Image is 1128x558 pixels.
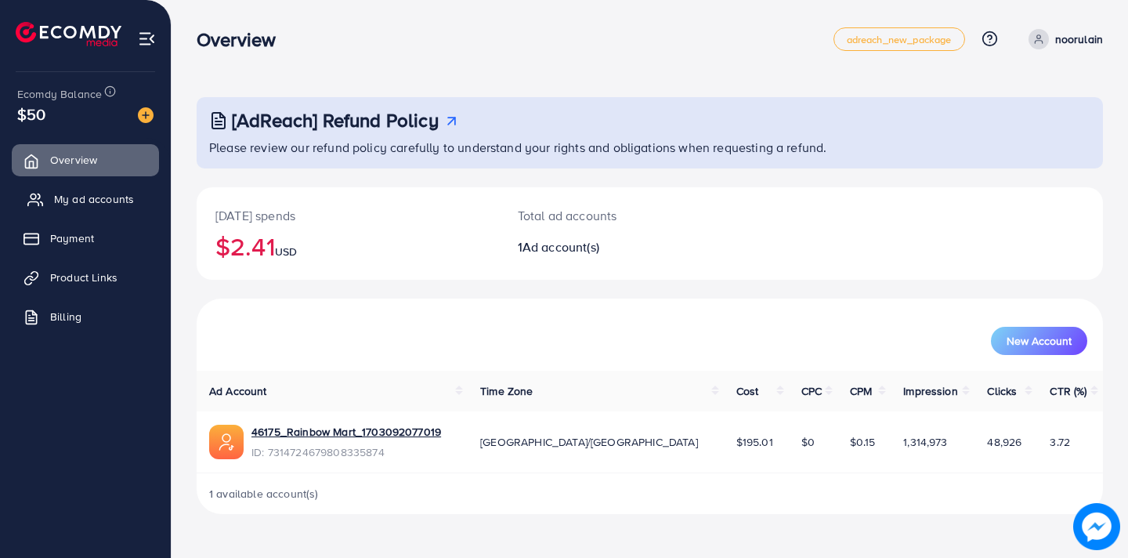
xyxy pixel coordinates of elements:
p: Total ad accounts [518,206,707,225]
img: image [138,107,154,123]
span: adreach_new_package [847,34,952,45]
span: $195.01 [736,434,773,450]
img: menu [138,30,156,48]
a: Billing [12,301,159,332]
span: New Account [1007,335,1072,346]
span: Ecomdy Balance [17,86,102,102]
img: image [1073,503,1120,550]
span: [GEOGRAPHIC_DATA]/[GEOGRAPHIC_DATA] [480,434,698,450]
p: Please review our refund policy carefully to understand your rights and obligations when requesti... [209,138,1094,157]
span: Payment [50,230,94,246]
span: Ad Account [209,383,267,399]
span: 48,926 [987,434,1021,450]
span: Impression [903,383,958,399]
span: Time Zone [480,383,533,399]
h3: Overview [197,28,288,51]
a: Payment [12,223,159,254]
span: CPC [801,383,822,399]
h2: $2.41 [215,231,480,261]
span: CTR (%) [1050,383,1086,399]
h2: 1 [518,240,707,255]
h3: [AdReach] Refund Policy [232,109,439,132]
span: $0 [801,434,815,450]
a: Overview [12,144,159,176]
span: 1,314,973 [903,434,947,450]
p: [DATE] spends [215,206,480,225]
span: $50 [17,103,45,125]
span: ID: 7314724679808335874 [251,444,441,460]
img: ic-ads-acc.e4c84228.svg [209,425,244,459]
button: New Account [991,327,1087,355]
span: USD [275,244,297,259]
span: Product Links [50,270,117,285]
span: 3.72 [1050,434,1070,450]
span: Overview [50,152,97,168]
a: 46175_Rainbow Mart_1703092077019 [251,424,441,440]
p: noorulain [1055,30,1103,49]
span: $0.15 [850,434,876,450]
span: Ad account(s) [522,238,599,255]
span: Cost [736,383,759,399]
a: Product Links [12,262,159,293]
span: My ad accounts [54,191,134,207]
a: adreach_new_package [833,27,965,51]
span: CPM [850,383,872,399]
a: My ad accounts [12,183,159,215]
img: logo [16,22,121,46]
a: noorulain [1022,29,1103,49]
span: Billing [50,309,81,324]
span: 1 available account(s) [209,486,319,502]
span: Clicks [987,383,1017,399]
